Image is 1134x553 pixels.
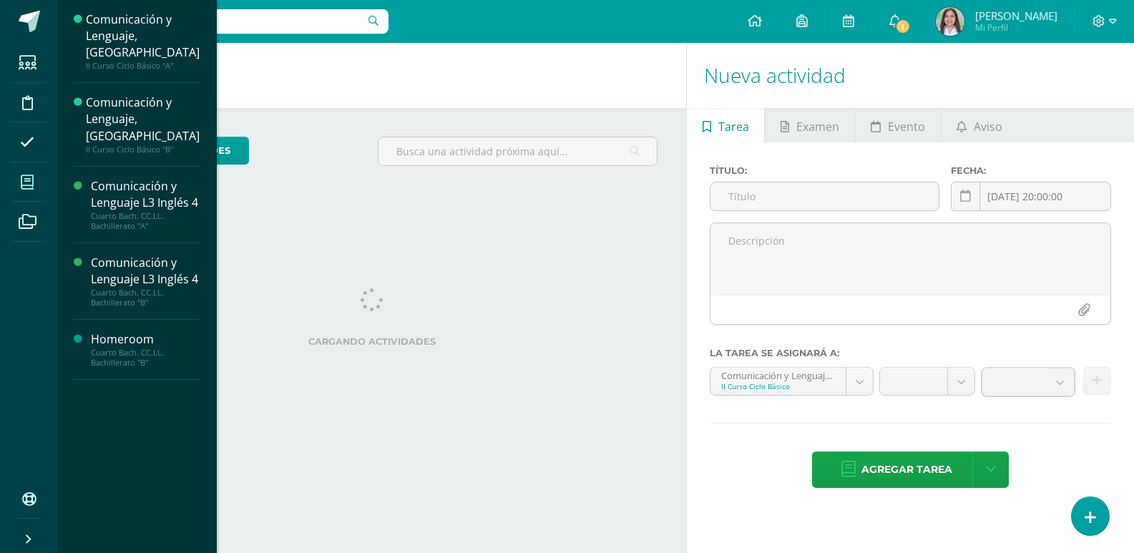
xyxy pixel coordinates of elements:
a: Evento [856,108,941,142]
span: [PERSON_NAME] [975,9,1057,23]
span: Mi Perfil [975,21,1057,34]
label: La tarea se asignará a: [710,348,1111,358]
div: Comunicación y Lenguaje, Inglés 'A' [721,368,835,381]
a: Tarea [687,108,764,142]
div: Cuarto Bach. CC.LL. Bachillerato "B" [91,348,200,368]
label: Fecha: [951,165,1111,176]
a: Aviso [942,108,1018,142]
div: II Curso Ciclo Básico "A" [86,61,200,71]
div: Cuarto Bach. CC.LL. Bachillerato "B" [91,288,200,308]
div: Comunicación y Lenguaje L3 Inglés 4 [91,255,200,288]
a: Comunicación y Lenguaje L3 Inglés 4Cuarto Bach. CC.LL. Bachillerato "B" [91,255,200,308]
a: Comunicación y Lenguaje, Inglés 'A'II Curso Ciclo Básico [710,368,873,395]
span: 1 [895,19,911,34]
a: HomeroomCuarto Bach. CC.LL. Bachillerato "B" [91,331,200,368]
a: Comunicación y Lenguaje, [GEOGRAPHIC_DATA]II Curso Ciclo Básico "A" [86,11,200,71]
input: Busca una actividad próxima aquí... [378,137,658,165]
div: Homeroom [91,331,200,348]
input: Título [710,182,938,210]
div: Cuarto Bach. CC.LL. Bachillerato "A" [91,211,200,231]
h1: Nueva actividad [704,43,1117,108]
img: f5bd1891ebb362354a98283855bc7a32.png [936,7,964,36]
a: Examen [765,108,854,142]
span: Agregar tarea [861,452,952,487]
label: Cargando actividades [86,336,658,347]
a: Comunicación y Lenguaje L3 Inglés 4Cuarto Bach. CC.LL. Bachillerato "A" [91,178,200,231]
label: Título: [710,165,939,176]
a: Comunicación y Lenguaje, [GEOGRAPHIC_DATA]II Curso Ciclo Básico "B" [86,94,200,154]
div: II Curso Ciclo Básico "B" [86,145,200,155]
input: Busca un usuario... [67,9,388,34]
div: Comunicación y Lenguaje, [GEOGRAPHIC_DATA] [86,11,200,61]
div: Comunicación y Lenguaje, [GEOGRAPHIC_DATA] [86,94,200,144]
span: Tarea [718,109,749,144]
span: Evento [888,109,925,144]
h1: Actividades [74,43,669,108]
input: Fecha de entrega [952,182,1110,210]
div: II Curso Ciclo Básico [721,381,835,391]
span: Aviso [974,109,1002,144]
div: Comunicación y Lenguaje L3 Inglés 4 [91,178,200,211]
span: Examen [796,109,839,144]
